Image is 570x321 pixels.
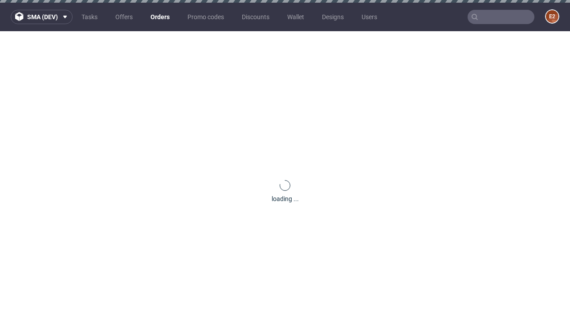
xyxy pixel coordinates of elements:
a: Designs [317,10,349,24]
a: Orders [145,10,175,24]
div: loading ... [272,194,299,203]
span: sma (dev) [27,14,58,20]
button: sma (dev) [11,10,73,24]
a: Users [356,10,383,24]
a: Offers [110,10,138,24]
figcaption: e2 [546,10,558,23]
a: Promo codes [182,10,229,24]
a: Discounts [236,10,275,24]
a: Tasks [76,10,103,24]
a: Wallet [282,10,309,24]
